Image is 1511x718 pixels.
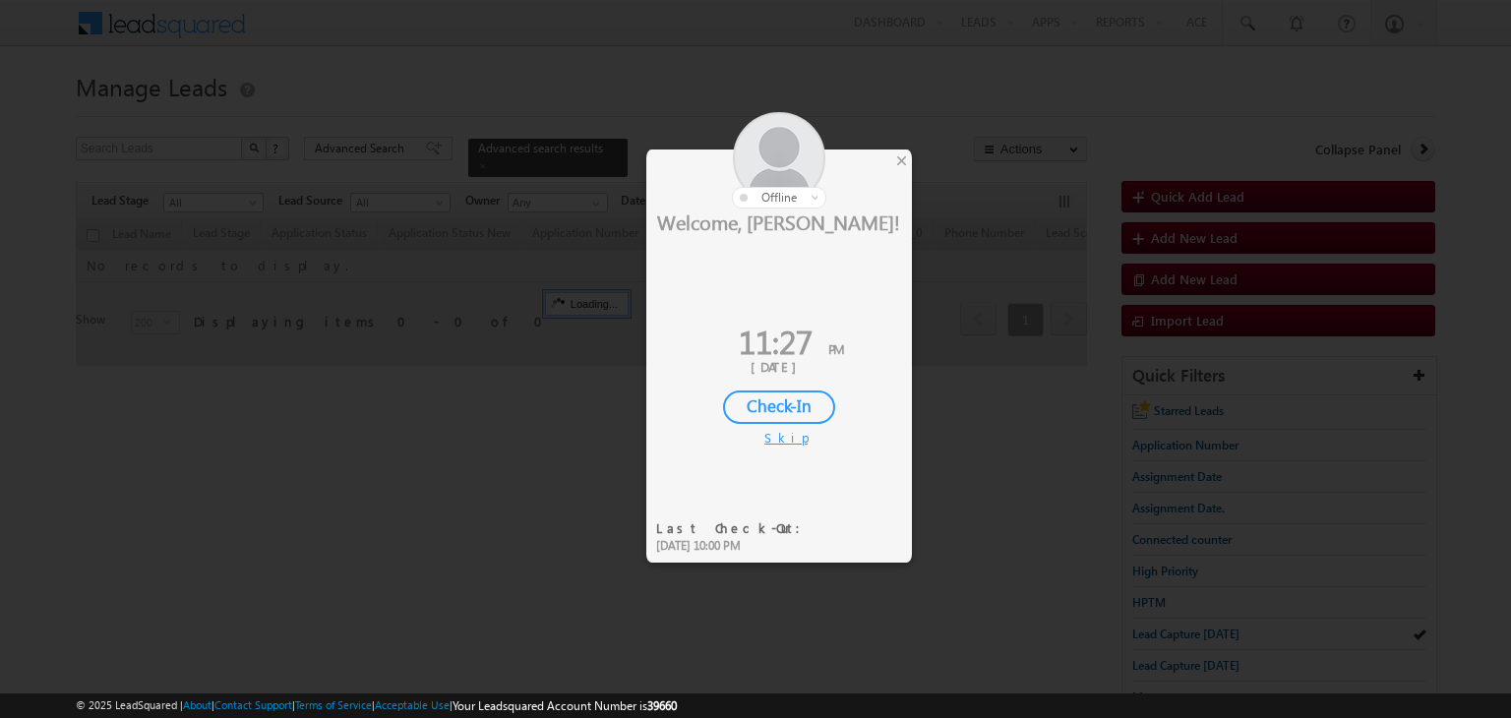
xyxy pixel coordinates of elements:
span: offline [761,190,797,205]
a: About [183,698,212,711]
div: [DATE] [661,358,897,376]
a: Terms of Service [295,698,372,711]
span: 39660 [647,698,677,713]
span: © 2025 LeadSquared | | | | | [76,696,677,715]
div: Welcome, [PERSON_NAME]! [646,209,912,234]
a: Contact Support [214,698,292,711]
span: PM [828,340,844,357]
div: Last Check-Out: [656,519,813,537]
div: Skip [764,429,794,447]
div: [DATE] 10:00 PM [656,537,813,555]
span: Your Leadsquared Account Number is [453,698,677,713]
a: Acceptable Use [375,698,450,711]
div: Check-In [723,390,835,424]
span: 11:27 [739,319,813,363]
div: × [891,150,912,171]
